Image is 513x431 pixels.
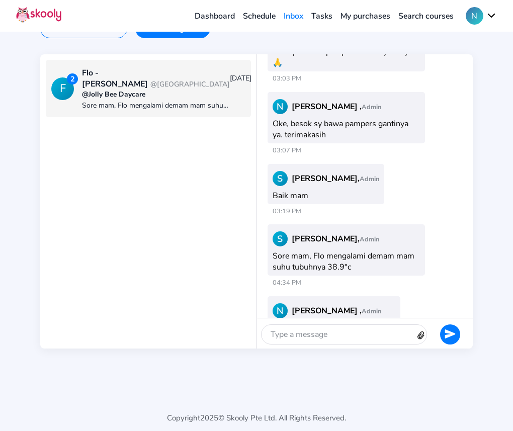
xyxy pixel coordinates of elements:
span: 04:34 PM [268,278,425,287]
a: Tasks [307,8,336,24]
span: [PERSON_NAME] , [292,305,381,316]
div: S [273,171,288,186]
span: 03:07 PM [268,146,425,155]
ion-icon: attach outline [413,327,429,343]
div: Baik mam [268,164,384,204]
button: Nchevron down outline [466,7,497,25]
img: Skooly [16,7,61,23]
div: N [273,99,288,114]
span: [PERSON_NAME], [292,173,379,184]
div: @Jolly Bee Daycare [82,90,251,99]
span: Admin [362,307,381,316]
button: attach outline [415,330,426,344]
span: [PERSON_NAME] , [292,101,381,112]
div: Sore mam, Flo mengalami demam mam suhu tubuhnya 38.9°c [82,101,251,110]
div: Flo - [PERSON_NAME] [82,67,230,90]
a: Search courses [394,8,458,24]
span: @[GEOGRAPHIC_DATA] [150,79,230,89]
span: 03:03 PM [268,74,425,83]
div: F [51,77,74,100]
ion-icon: send [445,328,456,339]
span: [PERSON_NAME], [292,233,379,244]
span: Admin [360,175,379,184]
button: send [440,324,460,344]
a: Schedule [239,8,280,24]
div: Copyright © Skooly Pte Ltd. All Rights Reserved. [16,381,497,423]
div: [DATE] [230,73,251,83]
div: N [273,303,288,318]
a: Dashboard [191,8,239,24]
div: Sore mam, Flo mengalami demam mam suhu tubuhnya 38.9°c [268,224,425,276]
div: Oke Ms. Flo msh mau makan g ya? [268,296,400,336]
div: 2 [67,73,78,84]
div: S [273,231,288,246]
div: Oke, besok sy bawa pampers gantinya ya. terimakasih [268,92,425,143]
span: Admin [360,235,379,244]
a: Inbox [280,8,307,24]
span: Admin [362,103,381,112]
a: My purchases [336,8,394,24]
span: 2025 [200,413,218,423]
span: 03:19 PM [268,207,425,216]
